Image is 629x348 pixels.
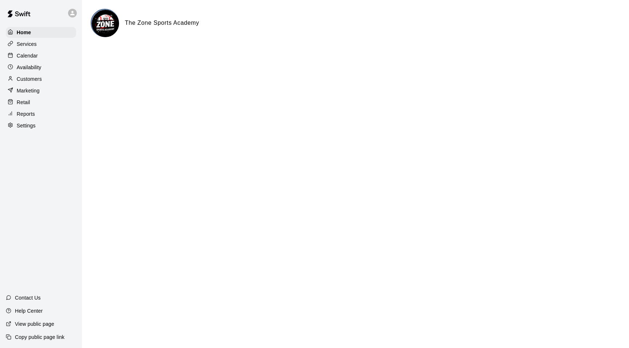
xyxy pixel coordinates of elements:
[17,87,40,94] p: Marketing
[17,52,38,59] p: Calendar
[15,333,64,341] p: Copy public page link
[15,320,54,328] p: View public page
[6,108,76,119] a: Reports
[17,75,42,83] p: Customers
[6,74,76,84] a: Customers
[6,85,76,96] a: Marketing
[6,120,76,131] a: Settings
[17,122,36,129] p: Settings
[17,29,31,36] p: Home
[6,62,76,73] a: Availability
[6,50,76,61] a: Calendar
[6,27,76,38] a: Home
[17,40,37,48] p: Services
[6,97,76,108] a: Retail
[17,64,41,71] p: Availability
[17,99,30,106] p: Retail
[125,18,199,28] h6: The Zone Sports Academy
[6,39,76,50] a: Services
[17,110,35,118] p: Reports
[92,10,119,37] img: The Zone Sports Academy logo
[15,294,41,301] p: Contact Us
[15,307,43,315] p: Help Center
